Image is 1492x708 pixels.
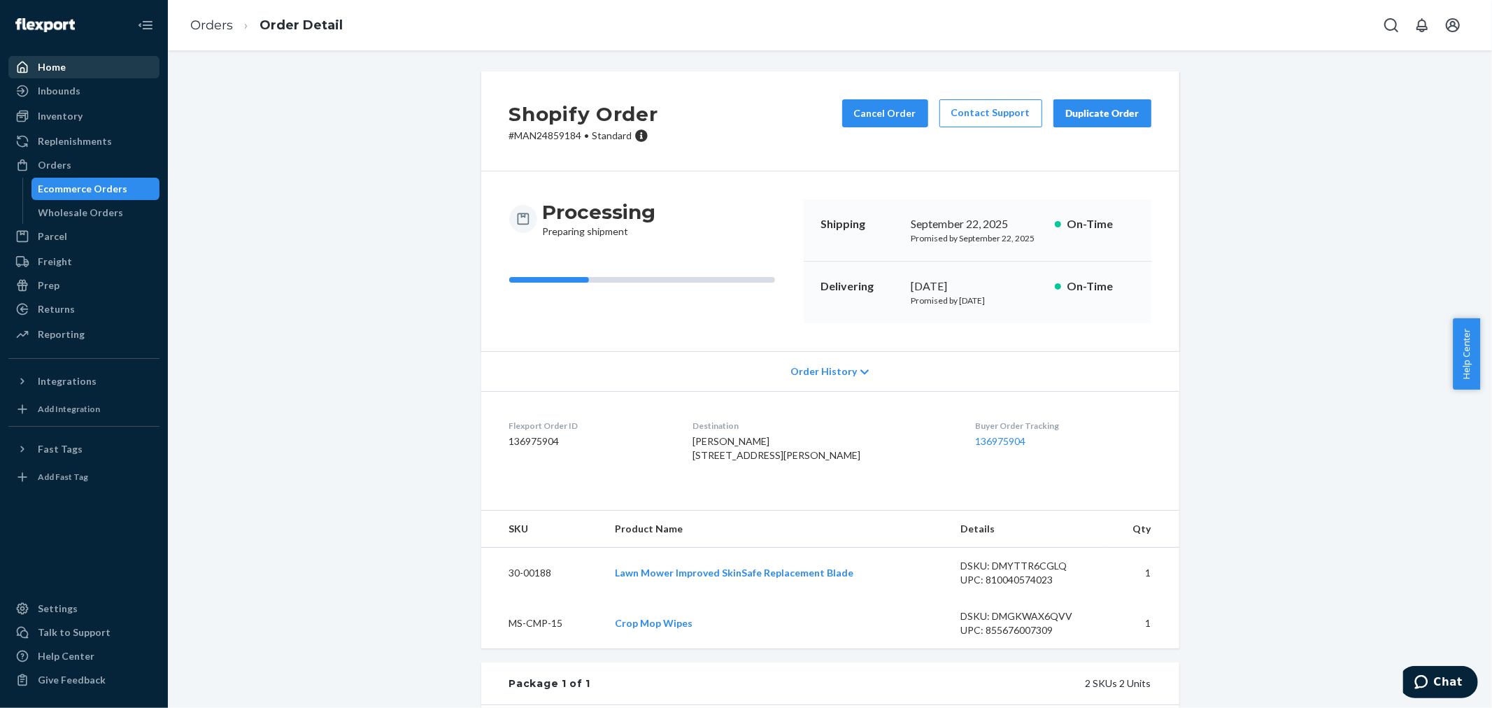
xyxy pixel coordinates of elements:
p: On-Time [1067,278,1135,295]
div: Give Feedback [38,673,106,687]
span: Standard [592,129,632,141]
button: Fast Tags [8,438,159,460]
h3: Processing [543,199,656,225]
div: Help Center [38,649,94,663]
a: Replenishments [8,130,159,153]
div: Fast Tags [38,442,83,456]
span: • [585,129,590,141]
a: Returns [8,298,159,320]
div: Inventory [38,109,83,123]
button: Open Search Box [1377,11,1405,39]
a: Add Integration [8,398,159,420]
a: Settings [8,597,159,620]
div: 2 SKUs 2 Units [590,677,1151,691]
button: Integrations [8,370,159,392]
div: Talk to Support [38,625,111,639]
button: Give Feedback [8,669,159,691]
th: Qty [1103,511,1179,548]
p: Promised by [DATE] [911,295,1044,306]
a: Freight [8,250,159,273]
a: Wholesale Orders [31,201,160,224]
a: Prep [8,274,159,297]
ol: breadcrumbs [179,5,354,46]
div: September 22, 2025 [911,216,1044,232]
h2: Shopify Order [509,99,658,129]
td: MS-CMP-15 [481,598,604,649]
a: Help Center [8,645,159,667]
div: Settings [38,602,78,616]
div: Returns [38,302,75,316]
td: 1 [1103,548,1179,599]
th: Product Name [604,511,950,548]
div: Add Integration [38,403,100,415]
div: Ecommerce Orders [38,182,128,196]
dt: Buyer Order Tracking [975,420,1151,432]
p: On-Time [1067,216,1135,232]
a: Contact Support [939,99,1042,127]
div: Package 1 of 1 [509,677,591,691]
a: Orders [8,154,159,176]
a: Inventory [8,105,159,127]
div: Preparing shipment [543,199,656,239]
p: # MAN24859184 [509,129,658,143]
a: Crop Mop Wipes [616,617,693,629]
a: Reporting [8,323,159,346]
a: Add Fast Tag [8,466,159,488]
iframe: Opens a widget where you can chat to one of our agents [1403,666,1478,701]
span: [PERSON_NAME] [STREET_ADDRESS][PERSON_NAME] [692,435,860,461]
div: Freight [38,255,72,269]
div: Replenishments [38,134,112,148]
button: Help Center [1453,318,1480,390]
dt: Flexport Order ID [509,420,671,432]
a: Home [8,56,159,78]
td: 1 [1103,598,1179,649]
div: Inbounds [38,84,80,98]
button: Duplicate Order [1053,99,1151,127]
th: SKU [481,511,604,548]
span: Order History [790,364,857,378]
img: Flexport logo [15,18,75,32]
div: DSKU: DMYTTR6CGLQ [960,559,1092,573]
a: Ecommerce Orders [31,178,160,200]
dd: 136975904 [509,434,671,448]
div: Prep [38,278,59,292]
div: Orders [38,158,71,172]
dt: Destination [692,420,953,432]
a: Lawn Mower Improved SkinSafe Replacement Blade [616,567,854,579]
div: Duplicate Order [1065,106,1139,120]
div: Parcel [38,229,67,243]
button: Open notifications [1408,11,1436,39]
div: Integrations [38,374,97,388]
th: Details [949,511,1103,548]
button: Open account menu [1439,11,1467,39]
div: UPC: 855676007309 [960,623,1092,637]
p: Shipping [820,216,900,232]
a: 136975904 [975,435,1025,447]
div: Home [38,60,66,74]
div: Add Fast Tag [38,471,88,483]
div: [DATE] [911,278,1044,295]
div: DSKU: DMGKWAX6QVV [960,609,1092,623]
p: Promised by September 22, 2025 [911,232,1044,244]
button: Talk to Support [8,621,159,644]
button: Close Navigation [132,11,159,39]
td: 30-00188 [481,548,604,599]
p: Delivering [820,278,900,295]
div: UPC: 810040574023 [960,573,1092,587]
div: Wholesale Orders [38,206,124,220]
a: Order Detail [260,17,343,33]
div: Reporting [38,327,85,341]
a: Inbounds [8,80,159,102]
a: Parcel [8,225,159,248]
a: Orders [190,17,233,33]
button: Cancel Order [842,99,928,127]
